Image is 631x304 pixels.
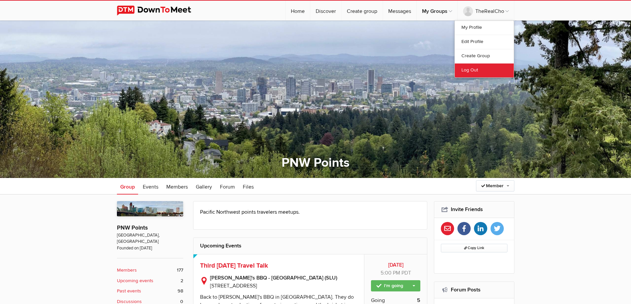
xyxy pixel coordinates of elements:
a: Messages [383,1,416,21]
a: Past events 98 [117,287,183,295]
span: 177 [177,267,183,274]
span: [STREET_ADDRESS] [210,282,257,289]
h2: Upcoming Events [200,238,421,254]
a: Files [239,178,257,195]
a: Events [139,178,162,195]
img: PNW Points [117,201,183,216]
span: Files [243,184,254,190]
b: [PERSON_NAME]'s BBQ - [GEOGRAPHIC_DATA] (SLU) [210,274,358,282]
a: My Groups [417,1,457,21]
span: 2 [181,277,183,284]
a: TheRealCho [458,1,514,21]
span: America/Los_Angeles [401,270,411,276]
a: Forum Posts [451,286,481,293]
h2: Invite Friends [441,201,507,217]
a: Create group [342,1,383,21]
p: Pacific Northwest points travelers meetups. [200,208,421,216]
a: Forum [217,178,238,195]
span: Members [166,184,188,190]
span: 5:00 PM [381,270,400,276]
b: [DATE] [371,261,420,269]
a: Discover [310,1,341,21]
span: Gallery [196,184,212,190]
button: Copy Link [441,244,507,252]
a: I'm going [371,280,420,291]
b: Upcoming events [117,277,153,284]
a: Edit Profile [455,35,514,49]
span: Events [143,184,158,190]
span: Copy Link [464,246,484,250]
a: Members [163,178,191,195]
a: Log Out [455,63,514,77]
a: Group [117,178,138,195]
b: Past events [117,287,141,295]
a: Members 177 [117,267,183,274]
a: Home [286,1,310,21]
span: 98 [178,287,183,295]
a: Member [476,180,514,192]
a: Gallery [192,178,215,195]
b: Members [117,267,137,274]
span: Forum [220,184,235,190]
span: [GEOGRAPHIC_DATA], [GEOGRAPHIC_DATA] [117,232,183,245]
a: Third [DATE] Travel Talk [200,262,268,270]
span: Group [120,184,135,190]
a: My Profile [455,21,514,35]
span: Founded on [DATE] [117,245,183,251]
img: DownToMeet [117,6,201,16]
a: Create Group [455,49,514,63]
a: Upcoming events 2 [117,277,183,284]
